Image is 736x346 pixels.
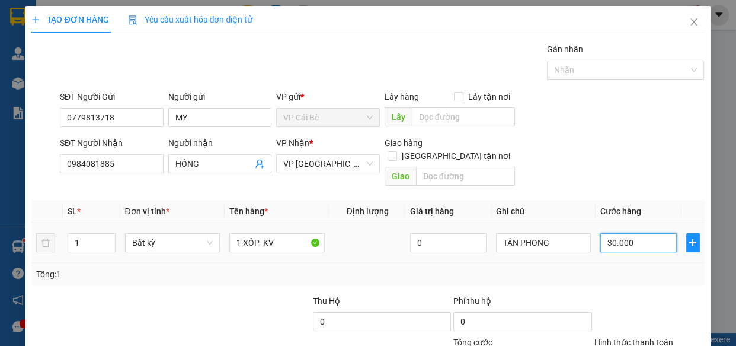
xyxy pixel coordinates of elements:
[385,138,423,148] span: Giao hàng
[31,15,108,24] span: TẠO ĐƠN HÀNG
[410,207,454,216] span: Giá trị hàng
[128,15,253,24] span: Yêu cầu xuất hóa đơn điện tử
[496,233,591,252] input: Ghi Chú
[125,207,169,216] span: Đơn vị tính
[36,268,285,281] div: Tổng: 1
[346,207,388,216] span: Định lượng
[168,137,272,150] div: Người nhận
[410,233,487,252] input: 0
[60,137,164,150] div: SĐT Người Nhận
[397,150,515,163] span: [GEOGRAPHIC_DATA] tận nơi
[677,6,711,39] button: Close
[128,15,137,25] img: icon
[385,107,412,126] span: Lấy
[229,233,325,252] input: VD: Bàn, Ghế
[416,167,515,186] input: Dọc đường
[385,92,419,101] span: Lấy hàng
[687,238,699,247] span: plus
[689,17,699,27] span: close
[168,90,272,103] div: Người gửi
[229,207,268,216] span: Tên hàng
[283,155,373,173] span: VP Sài Gòn
[600,207,641,216] span: Cước hàng
[132,234,213,252] span: Bất kỳ
[453,294,591,312] div: Phí thu hộ
[385,167,416,186] span: Giao
[36,233,55,252] button: delete
[255,159,264,169] span: user-add
[283,109,373,126] span: VP Cái Bè
[412,107,515,126] input: Dọc đường
[68,207,77,216] span: SL
[276,138,309,148] span: VP Nhận
[463,90,515,103] span: Lấy tận nơi
[60,90,164,103] div: SĐT Người Gửi
[491,200,596,223] th: Ghi chú
[313,296,340,306] span: Thu Hộ
[547,45,583,54] label: Gán nhãn
[276,90,380,103] div: VP gửi
[686,233,700,252] button: plus
[31,15,40,24] span: plus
